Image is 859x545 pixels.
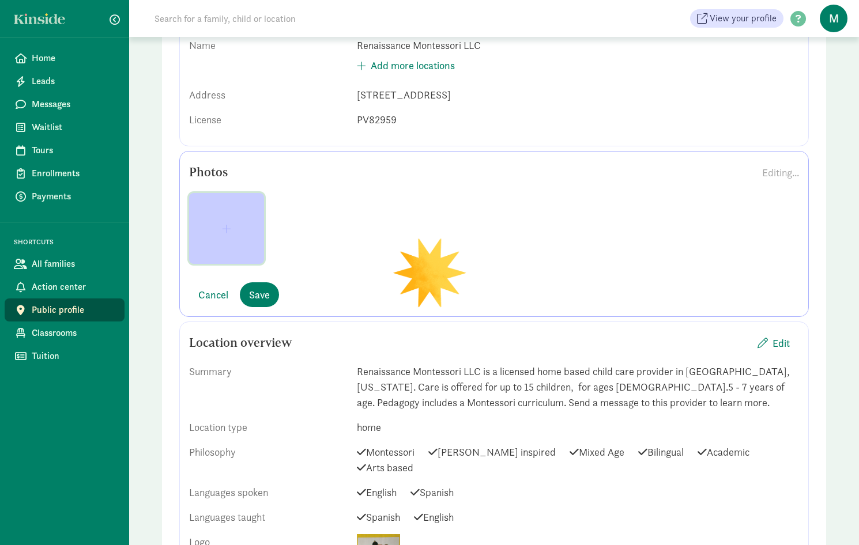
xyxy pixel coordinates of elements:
[801,490,859,545] iframe: Chat Widget
[32,74,115,88] span: Leads
[357,364,799,410] div: Renaissance Montessori LLC is a licensed home based child care provider in [GEOGRAPHIC_DATA], [US...
[5,298,125,321] a: Public profile
[410,485,454,500] span: Spanish
[5,47,125,70] a: Home
[820,5,847,32] span: M
[5,162,125,185] a: Enrollments
[189,485,348,500] div: Languages spoken
[148,7,471,30] input: Search for a family, child or location
[357,37,799,53] div: Renaissance Montessori LLC
[198,287,228,302] span: Cancel
[189,112,348,127] div: License
[762,165,799,180] div: Editing...
[32,280,115,294] span: Action center
[249,287,270,302] span: Save
[5,93,125,116] a: Messages
[357,444,415,460] span: Montessori
[698,444,749,460] span: Academic
[32,326,115,340] span: Classrooms
[32,97,115,111] span: Messages
[5,275,125,298] a: Action center
[5,116,125,139] a: Waitlist
[357,419,799,435] div: home
[748,331,799,355] button: Edit
[32,143,115,157] span: Tours
[189,282,238,307] button: Cancel
[32,349,115,363] span: Tuition
[357,485,397,500] span: English
[32,190,115,203] span: Payments
[570,444,624,460] span: Mixed Age
[690,9,783,28] a: View your profile
[189,165,228,179] h5: Photos
[189,336,292,350] h5: Location overview
[638,444,684,460] span: Bilingual
[32,51,115,65] span: Home
[240,282,279,307] button: Save
[5,139,125,162] a: Tours
[357,460,413,475] span: Arts based
[5,321,125,345] a: Classrooms
[348,53,464,78] button: Add more locations
[5,252,125,275] a: All families
[357,112,799,127] div: PV82959
[428,444,556,460] span: [PERSON_NAME] inspired
[414,509,454,525] span: English
[32,166,115,180] span: Enrollments
[357,509,400,525] span: Spanish
[371,58,455,73] span: Add more locations
[5,70,125,93] a: Leads
[189,444,348,475] div: Philosophy
[32,257,115,271] span: All families
[189,364,348,410] div: Summary
[189,419,348,435] div: Location type
[5,345,125,368] a: Tuition
[189,37,348,78] div: Name
[773,335,790,351] span: Edit
[189,87,348,103] div: Address
[357,87,799,103] div: [STREET_ADDRESS]
[32,303,115,317] span: Public profile
[5,185,125,208] a: Payments
[32,120,115,134] span: Waitlist
[710,12,777,25] span: View your profile
[189,509,348,525] div: Languages taught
